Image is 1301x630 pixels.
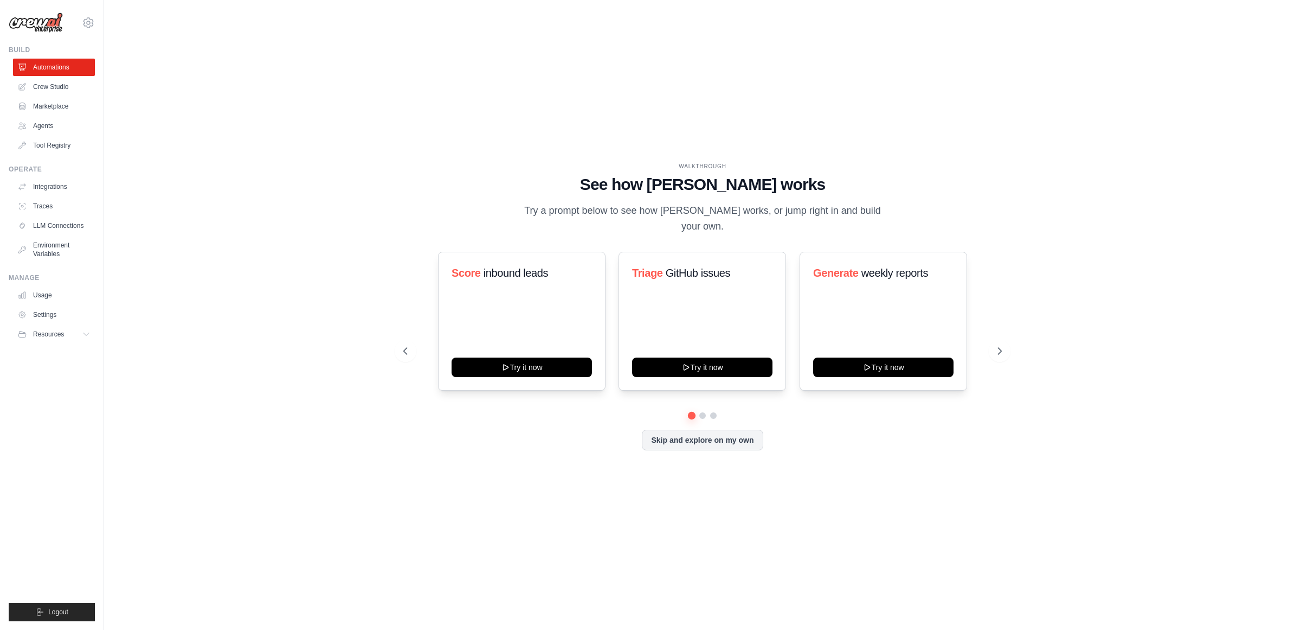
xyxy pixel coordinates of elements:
[13,237,95,263] a: Environment Variables
[33,330,64,339] span: Resources
[13,98,95,115] a: Marketplace
[642,430,763,450] button: Skip and explore on my own
[9,165,95,174] div: Operate
[452,267,481,279] span: Score
[484,267,548,279] span: inbound leads
[403,162,1002,170] div: WALKTHROUGH
[13,287,95,304] a: Usage
[9,273,95,282] div: Manage
[632,358,772,377] button: Try it now
[403,175,1002,194] h1: See how [PERSON_NAME] works
[13,59,95,76] a: Automations
[9,46,95,54] div: Build
[13,217,95,234] a: LLM Connections
[632,267,663,279] span: Triage
[13,306,95,323] a: Settings
[48,608,68,616] span: Logout
[9,12,63,33] img: Logo
[666,267,730,279] span: GitHub issues
[13,117,95,135] a: Agents
[452,358,592,377] button: Try it now
[13,178,95,195] a: Integrations
[813,358,954,377] button: Try it now
[13,78,95,96] a: Crew Studio
[9,603,95,621] button: Logout
[813,267,859,279] span: Generate
[13,137,95,154] a: Tool Registry
[13,326,95,343] button: Resources
[13,198,95,215] a: Traces
[520,203,885,235] p: Try a prompt below to see how [PERSON_NAME] works, or jump right in and build your own.
[861,267,928,279] span: weekly reports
